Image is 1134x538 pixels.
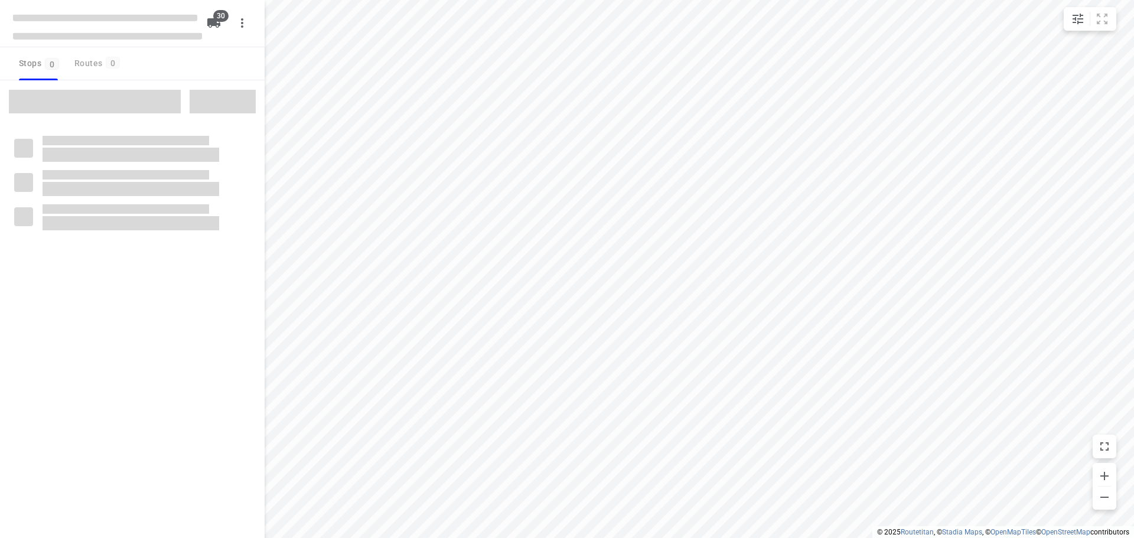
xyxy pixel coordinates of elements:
[877,528,1129,536] li: © 2025 , © , © © contributors
[1064,7,1116,31] div: small contained button group
[990,528,1036,536] a: OpenMapTiles
[942,528,982,536] a: Stadia Maps
[1041,528,1090,536] a: OpenStreetMap
[901,528,934,536] a: Routetitan
[1066,7,1090,31] button: Map settings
